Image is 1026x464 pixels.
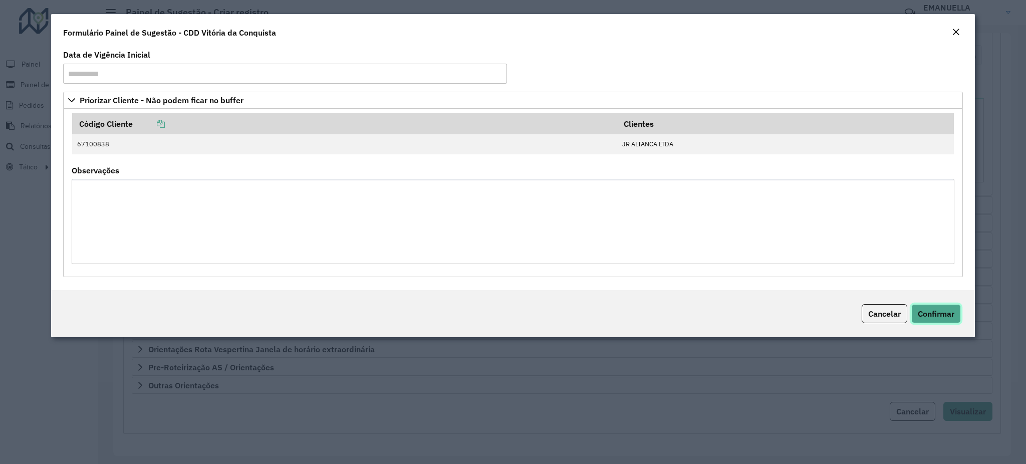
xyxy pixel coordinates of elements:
[617,113,954,134] th: Clientes
[952,28,960,36] em: Fechar
[63,27,276,39] h4: Formulário Painel de Sugestão - CDD Vitória da Conquista
[63,109,962,277] div: Priorizar Cliente - Não podem ficar no buffer
[133,119,165,129] a: Copiar
[63,92,962,109] a: Priorizar Cliente - Não podem ficar no buffer
[80,96,243,104] span: Priorizar Cliente - Não podem ficar no buffer
[72,134,617,154] td: 67100838
[918,309,954,319] span: Confirmar
[72,164,119,176] label: Observações
[911,304,961,323] button: Confirmar
[868,309,901,319] span: Cancelar
[617,134,954,154] td: JR ALIANCA LTDA
[63,49,150,61] label: Data de Vigência Inicial
[72,113,617,134] th: Código Cliente
[862,304,907,323] button: Cancelar
[949,26,963,39] button: Close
